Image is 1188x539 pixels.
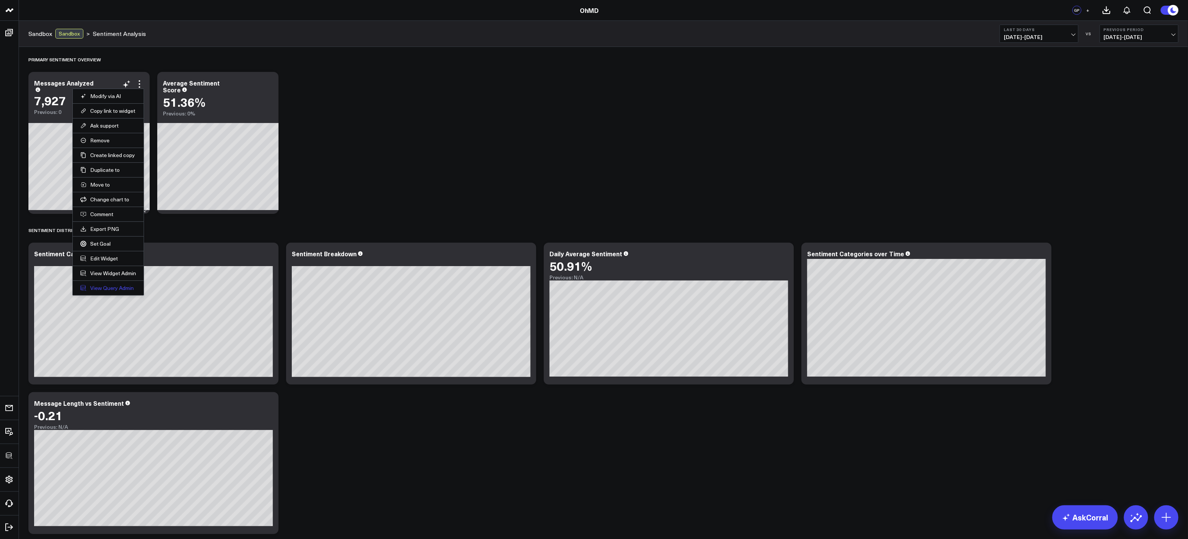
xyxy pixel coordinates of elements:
div: Previous: N/A [34,424,273,430]
div: Previous: 0 [34,109,144,115]
button: Modify via AI [80,93,136,100]
div: Sandbox [55,29,83,39]
b: Last 30 Days [1004,27,1074,32]
div: Sentiment Categories over Time [807,249,904,258]
div: Message Length vs Sentiment [34,399,124,407]
button: + [1083,6,1093,15]
button: Last 30 Days[DATE]-[DATE] [1000,25,1078,43]
div: GP [1072,6,1082,15]
div: Sentiment Distribution Analysis [28,221,111,239]
div: Sentiment Categories [34,249,100,258]
a: AskCorral [1052,505,1118,530]
button: Edit Widget [80,255,136,262]
button: Previous Period[DATE]-[DATE] [1100,25,1179,43]
b: Previous Period [1104,27,1174,32]
a: View Query Admin [80,285,136,291]
div: -0.21 [34,408,63,422]
a: Set Goal [80,240,136,247]
a: Sandbox [28,30,52,38]
div: Daily Average Sentiment [549,249,622,258]
a: Sentiment Analysis [93,30,146,38]
span: [DATE] - [DATE] [1004,34,1074,40]
span: [DATE] - [DATE] [1104,34,1174,40]
div: 51.36% [163,95,205,109]
a: OhMD [580,6,599,14]
button: Comment [80,211,136,218]
div: Average Sentiment Score [163,79,220,94]
div: Previous: N/A [549,274,788,280]
div: Previous: 0% [163,111,273,117]
button: Remove [80,137,136,144]
div: 7,927 [34,93,66,107]
button: Ask support [80,122,136,129]
a: Export PNG [80,226,136,232]
button: Copy link to widget [80,107,136,114]
div: Messages Analyzed [34,79,94,87]
button: Change chart to [80,196,136,203]
span: + [1086,8,1090,13]
button: Duplicate to [80,167,136,173]
button: Move to [80,181,136,188]
div: > [28,29,90,39]
div: 50.91% [549,259,592,273]
div: VS [1082,31,1096,36]
div: Sentiment Breakdown [292,249,357,258]
div: Primary Sentiment Overview [28,51,101,68]
a: View Widget Admin [80,270,136,277]
button: Create linked copy [80,152,136,159]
